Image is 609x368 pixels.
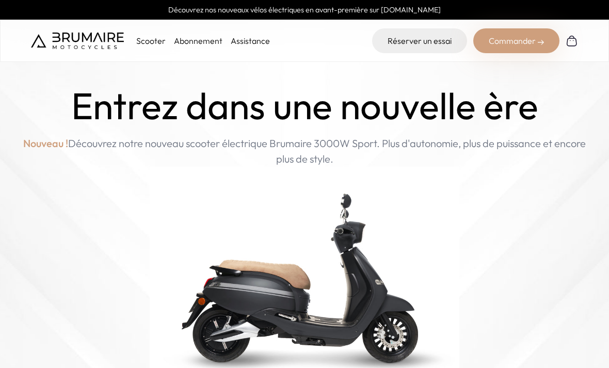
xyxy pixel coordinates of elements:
span: Nouveau ! [23,136,68,151]
img: Brumaire Motocycles [31,33,124,49]
div: Commander [473,28,559,53]
a: Assistance [231,36,270,46]
img: right-arrow-2.png [538,39,544,45]
p: Découvrez notre nouveau scooter électrique Brumaire 3000W Sport. Plus d'autonomie, plus de puissa... [21,136,588,167]
img: Panier [566,35,578,47]
p: Scooter [136,35,166,47]
a: Abonnement [174,36,222,46]
a: Réserver un essai [372,28,467,53]
h1: Entrez dans une nouvelle ère [71,85,538,127]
